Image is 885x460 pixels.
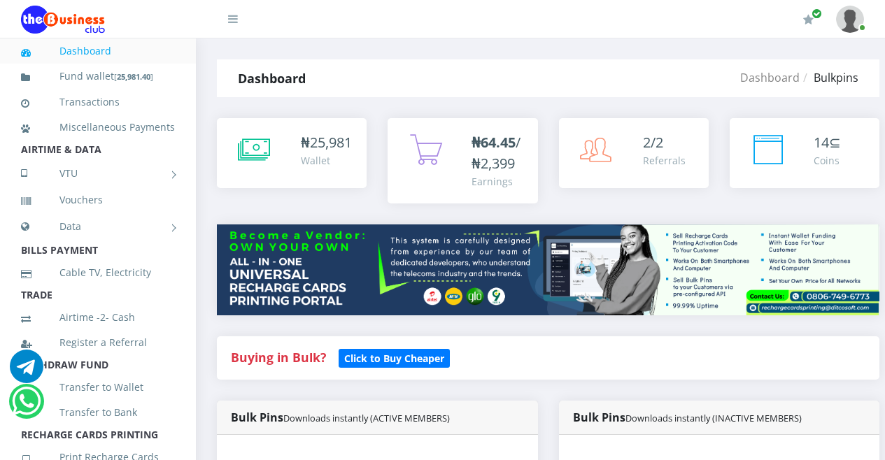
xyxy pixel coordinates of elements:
img: multitenant_rcp.png [217,224,879,315]
div: Referrals [643,153,686,168]
a: ₦25,981 Wallet [217,118,367,188]
a: Click to Buy Cheaper [339,349,450,366]
span: Renew/Upgrade Subscription [812,8,822,19]
strong: Bulk Pins [231,410,450,425]
div: ⊆ [814,132,841,153]
a: Transfer to Wallet [21,371,175,403]
small: Downloads instantly (ACTIVE MEMBERS) [283,412,450,424]
div: Wallet [301,153,352,168]
b: Click to Buy Cheaper [344,352,444,365]
a: 2/2 Referrals [559,118,709,188]
b: 25,981.40 [117,71,150,82]
i: Renew/Upgrade Subscription [803,14,814,25]
strong: Bulk Pins [573,410,802,425]
a: Chat for support [10,360,43,383]
a: Vouchers [21,184,175,216]
a: Dashboard [740,70,800,85]
a: Miscellaneous Payments [21,111,175,143]
span: /₦2,399 [472,133,521,173]
a: Transactions [21,86,175,118]
img: Logo [21,6,105,34]
a: Dashboard [21,35,175,67]
a: ₦64.45/₦2,399 Earnings [388,118,537,203]
strong: Dashboard [238,70,306,87]
a: Fund wallet[25,981.40] [21,60,175,93]
b: ₦64.45 [472,133,516,152]
div: ₦ [301,132,352,153]
a: Transfer to Bank [21,396,175,429]
a: Data [21,209,175,244]
img: User [836,6,864,33]
small: [ ] [114,71,153,82]
small: Downloads instantly (INACTIVE MEMBERS) [625,412,802,424]
div: Earnings [472,174,523,189]
span: 25,981 [310,133,352,152]
a: Register a Referral [21,326,175,359]
a: VTU [21,156,175,191]
a: Cable TV, Electricity [21,257,175,289]
span: 14 [814,133,829,152]
li: Bulkpins [800,69,858,86]
a: Chat for support [12,395,41,418]
a: Airtime -2- Cash [21,301,175,333]
div: Coins [814,153,841,168]
span: 2/2 [643,133,663,152]
strong: Buying in Bulk? [231,349,326,366]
